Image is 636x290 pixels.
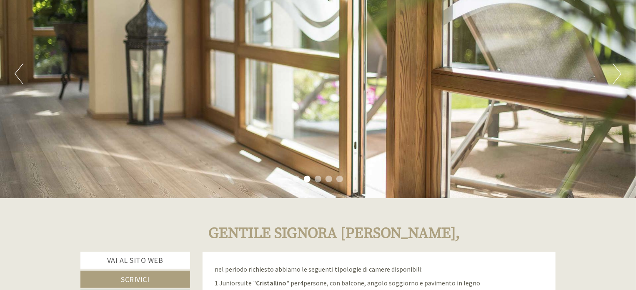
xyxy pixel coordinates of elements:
[613,63,621,84] button: Next
[15,63,23,84] button: Previous
[80,271,190,288] a: Scrivici
[215,265,543,274] p: nel periodo richiesto abbiamo le seguenti tipologie di camere disponibili:
[256,279,287,287] strong: Cristallino
[215,278,543,288] p: 1 Juniorsuite " " per persone, con balcone, angolo soggiorno e pavimento in legno
[209,225,461,242] h1: Gentile Signora [PERSON_NAME],
[300,279,304,287] strong: 4
[80,252,190,269] a: Vai al sito web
